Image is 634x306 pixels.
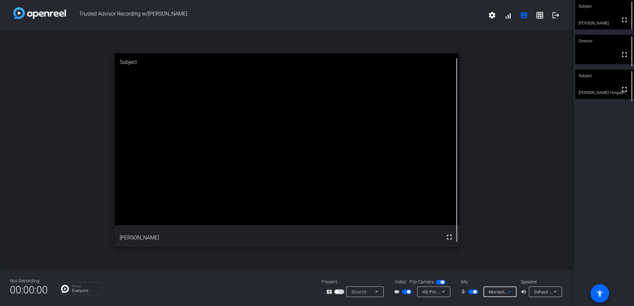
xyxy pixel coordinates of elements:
span: Trusted Advisor Recording w/[PERSON_NAME] [66,7,484,23]
span: Flip Camera [410,279,434,285]
div: Present [322,279,388,285]
mat-icon: grid_on [536,11,544,19]
span: HD Pro Webcam C920 (046d:0892) [422,289,491,294]
span: Microphone (HD Pro Webcam C920) (046d:0892) [489,289,585,294]
div: Mic [454,279,521,285]
div: Subject [115,53,459,71]
p: Group [72,284,99,288]
div: Not Recording [10,278,48,284]
img: Chat Icon [61,285,69,293]
img: white-gradient.svg [13,7,66,19]
span: 00:00:00 [10,282,48,298]
span: Video [395,279,406,285]
mat-icon: fullscreen [445,233,453,241]
mat-icon: accessibility [596,289,604,297]
mat-icon: mic_none [460,288,468,296]
mat-icon: volume_up [521,288,529,296]
p: Everyone [72,289,99,293]
div: Subject [575,70,634,82]
mat-icon: fullscreen [620,16,628,24]
mat-icon: account_box [520,11,528,19]
span: Source [351,289,367,294]
mat-icon: logout [552,11,560,19]
div: Speaker [521,279,560,285]
mat-icon: fullscreen [620,85,628,93]
mat-icon: fullscreen [620,51,628,59]
button: signal_cellular_alt [500,7,516,23]
mat-icon: videocam_outline [394,288,402,296]
div: Director [575,35,634,47]
mat-icon: settings [488,11,496,19]
mat-icon: screen_share_outline [326,288,334,296]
